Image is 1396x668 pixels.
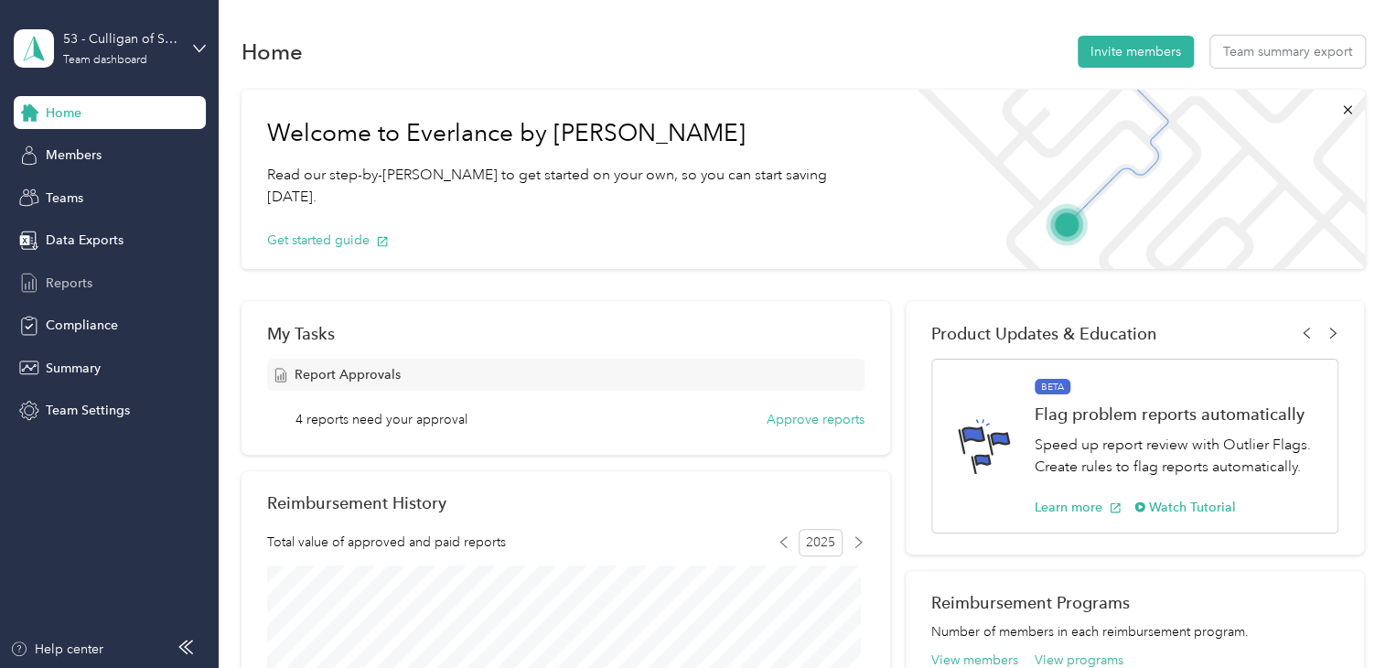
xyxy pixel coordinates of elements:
p: Read our step-by-[PERSON_NAME] to get started on your own, so you can start saving [DATE]. [267,164,875,209]
h2: Reimbursement History [267,493,446,512]
button: Help center [10,640,103,659]
p: Speed up report review with Outlier Flags. Create rules to flag reports automatically. [1035,434,1318,479]
span: Team Settings [46,401,130,420]
h1: Home [242,42,303,61]
span: Data Exports [46,231,123,250]
span: Compliance [46,316,118,335]
button: Approve reports [767,410,864,429]
h1: Welcome to Everlance by [PERSON_NAME] [267,119,875,148]
span: Total value of approved and paid reports [267,533,506,552]
span: Reports [46,274,92,293]
div: 53 - Culligan of San Diego Sales Manager (BLC) [63,29,177,48]
span: BETA [1035,379,1070,395]
img: Welcome to everlance [899,90,1364,269]
div: My Tasks [267,324,864,343]
span: Teams [46,189,83,208]
span: Product Updates & Education [931,324,1157,343]
span: 4 reports need your approval [295,410,467,429]
button: Invite members [1078,36,1194,68]
span: 2025 [799,529,843,556]
button: Team summary export [1210,36,1365,68]
span: Summary [46,359,101,378]
span: Report Approvals [295,365,401,384]
span: Home [46,103,81,123]
iframe: Everlance-gr Chat Button Frame [1294,566,1396,668]
h2: Reimbursement Programs [931,593,1338,612]
p: Number of members in each reimbursement program. [931,622,1338,641]
button: Watch Tutorial [1134,498,1236,517]
span: Members [46,145,102,165]
button: Learn more [1035,498,1122,517]
h1: Flag problem reports automatically [1035,404,1318,424]
div: Team dashboard [63,55,147,66]
button: Get started guide [267,231,389,250]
